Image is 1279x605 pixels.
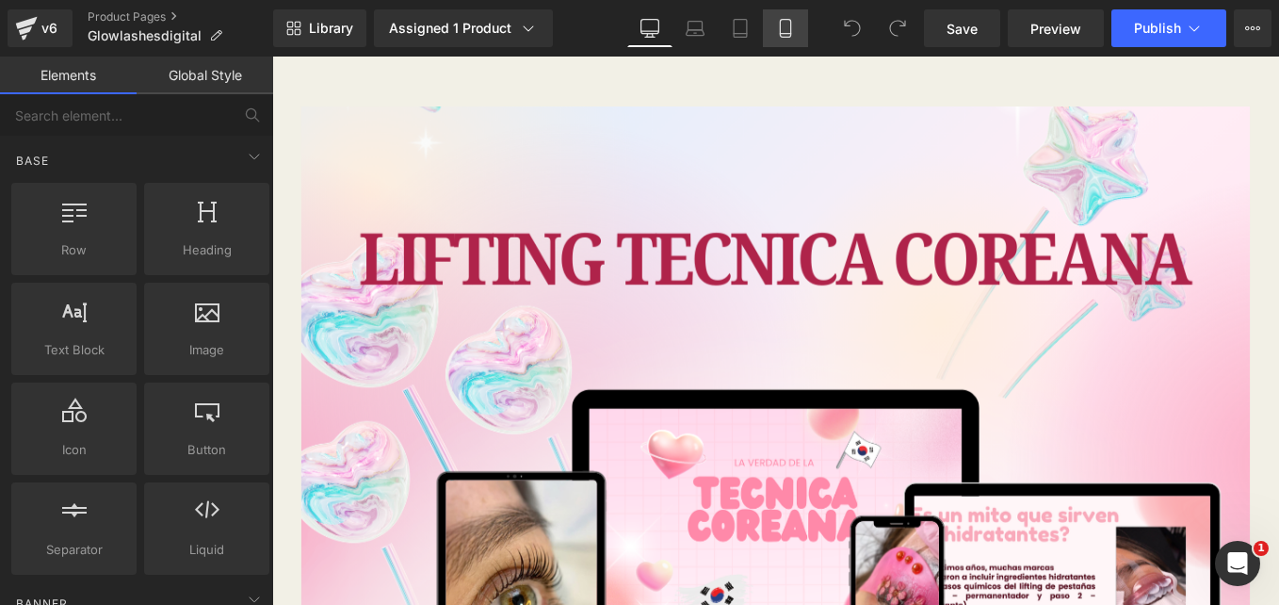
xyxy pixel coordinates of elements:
[1111,9,1226,47] button: Publish
[718,9,763,47] a: Tablet
[1008,9,1104,47] a: Preview
[1030,19,1081,39] span: Preview
[309,20,353,37] span: Library
[947,19,978,39] span: Save
[1215,541,1260,586] iframe: Intercom live chat
[137,57,273,94] a: Global Style
[672,9,718,47] a: Laptop
[8,9,73,47] a: v6
[834,9,871,47] button: Undo
[1254,541,1269,556] span: 1
[389,19,538,38] div: Assigned 1 Product
[273,9,366,47] a: New Library
[763,9,808,47] a: Mobile
[88,28,202,43] span: Glowlashesdigital
[150,440,264,460] span: Button
[1234,9,1271,47] button: More
[150,240,264,260] span: Heading
[17,240,131,260] span: Row
[38,16,61,41] div: v6
[88,9,273,25] a: Product Pages
[1134,21,1181,36] span: Publish
[17,540,131,560] span: Separator
[14,152,51,170] span: Base
[879,9,916,47] button: Redo
[150,340,264,360] span: Image
[150,540,264,560] span: Liquid
[627,9,672,47] a: Desktop
[17,340,131,360] span: Text Block
[17,440,131,460] span: Icon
